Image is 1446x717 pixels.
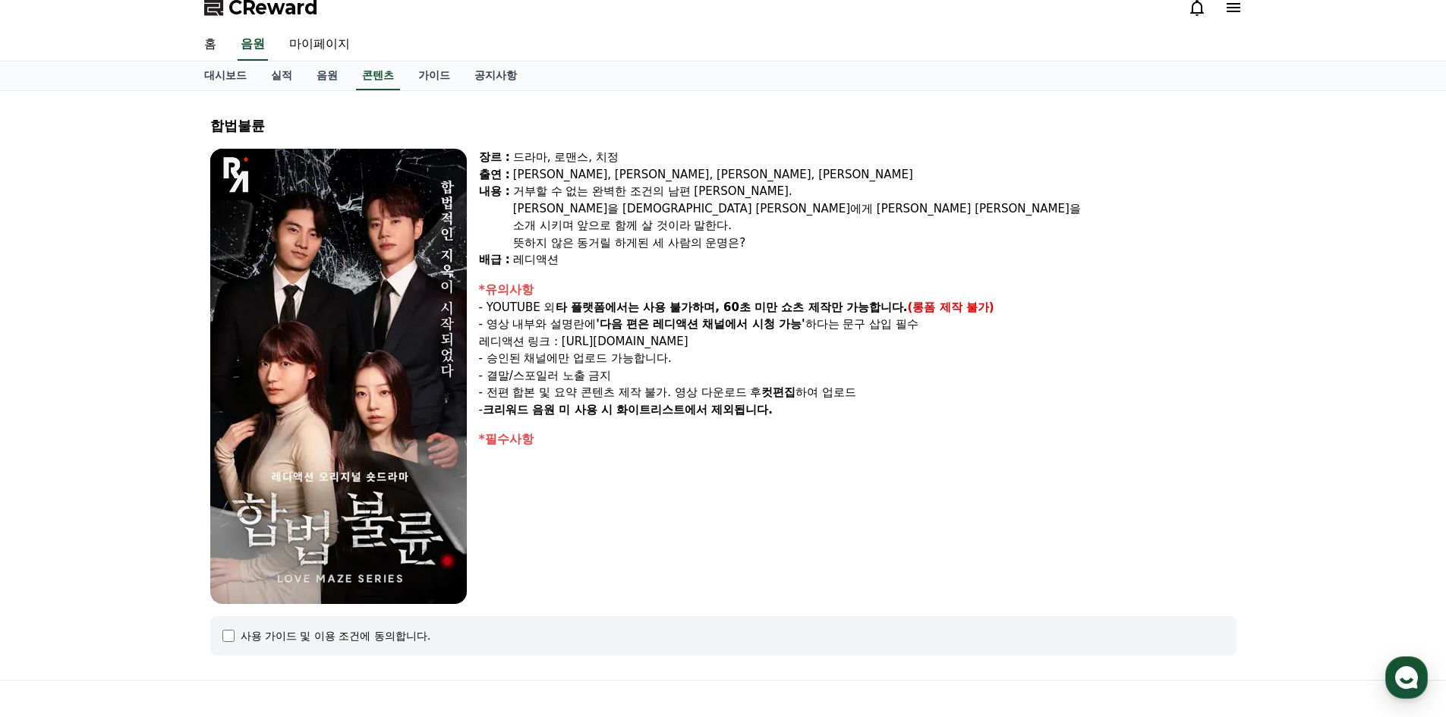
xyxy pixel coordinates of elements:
div: [PERSON_NAME]을 [DEMOGRAPHIC_DATA] [PERSON_NAME]에게 [PERSON_NAME] [PERSON_NAME]을 [513,200,1237,218]
div: 합법불륜 [210,115,1237,137]
span: 대화 [139,505,157,517]
div: 거부할 수 없는 완벽한 조건의 남편 [PERSON_NAME]. [513,183,1237,200]
div: 배급 : [479,251,510,269]
div: [PERSON_NAME], [PERSON_NAME], [PERSON_NAME], [PERSON_NAME] [513,166,1237,184]
div: 드라마, 로맨스, 치정 [513,149,1237,166]
p: - [479,401,1237,419]
div: 장르 : [479,149,510,166]
p: - 영상 내부와 설명란에 하다는 문구 삽입 필수 [479,316,1237,333]
a: 가이드 [406,61,462,90]
a: 홈 [5,481,100,519]
a: 마이페이지 [277,29,362,61]
div: 소개 시키며 앞으로 함께 살 것이라 말한다. [513,217,1237,234]
strong: 컷편집 [761,385,795,399]
div: 내용 : [479,183,510,251]
a: 음원 [304,61,350,90]
a: 공지사항 [462,61,529,90]
a: 대화 [100,481,196,519]
a: 음원 [238,29,268,61]
a: 홈 [192,29,228,61]
p: - YOUTUBE 외 [479,299,1237,316]
div: 출연 : [479,166,510,184]
div: *유의사항 [479,281,1237,299]
p: - 승인된 채널에만 업로드 가능합니다. [479,350,1237,367]
a: 설정 [196,481,291,519]
strong: 크리워드 음원 미 사용 시 화이트리스트에서 제외됩니다. [483,403,773,417]
strong: (롱폼 제작 불가) [908,300,994,314]
img: video [210,149,467,604]
div: 사용 가이드 및 이용 조건에 동의합니다. [241,628,431,643]
div: 뜻하지 않은 동거릴 하게된 세 사람의 운명은? [513,234,1237,252]
strong: 타 플랫폼에서는 사용 불가하며, 60초 미만 쇼츠 제작만 가능합니다. [556,300,908,314]
a: 실적 [259,61,304,90]
strong: '다음 편은 레디액션 채널에서 시청 가능' [596,317,805,331]
span: 설정 [235,504,253,516]
a: 대시보드 [192,61,259,90]
p: 레디액션 링크 : [URL][DOMAIN_NAME] [479,333,1237,351]
p: - 결말/스포일러 노출 금지 [479,367,1237,385]
div: *필수사항 [479,430,1237,448]
div: 레디액션 [513,251,1237,269]
p: - 전편 합본 및 요약 콘텐츠 제작 불가. 영상 다운로드 후 하여 업로드 [479,384,1237,401]
img: logo [210,149,262,200]
span: 홈 [48,504,57,516]
a: 콘텐츠 [356,61,400,90]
